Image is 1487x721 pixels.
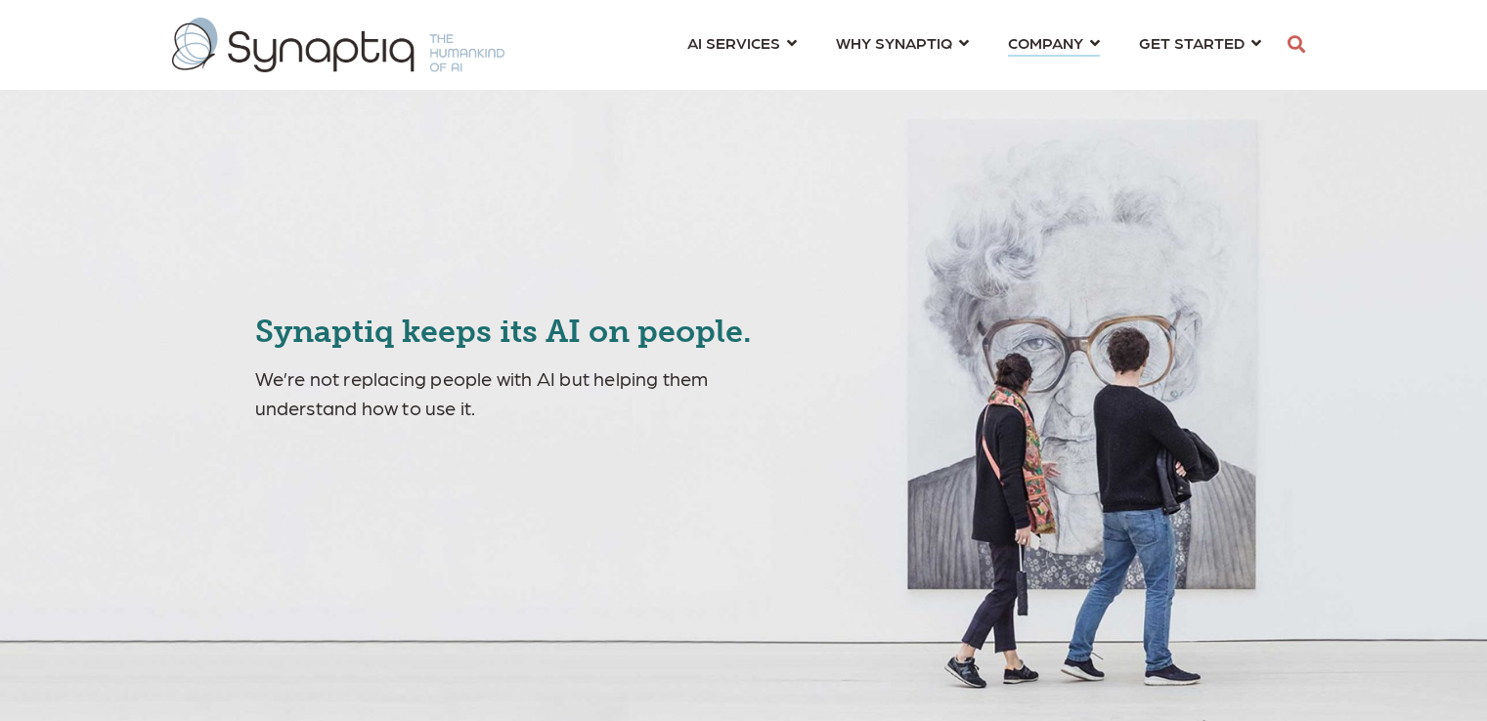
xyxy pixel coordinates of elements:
img: synaptiq logo-1 [172,18,504,72]
a: AI SERVICES [687,24,797,61]
a: WHY SYNAPTIQ [836,24,969,61]
a: GET STARTED [1139,24,1261,61]
nav: menu [668,10,1281,80]
a: COMPANY [1008,24,1100,61]
p: We’re not replacing people with AI but helping them understand how to use it. [255,363,815,422]
span: COMPANY [1008,29,1083,56]
span: WHY SYNAPTIQ [836,29,952,56]
span: GET STARTED [1139,29,1245,56]
span: Synaptiq keeps its AI on people. [255,313,752,350]
span: AI SERVICES [687,29,780,56]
